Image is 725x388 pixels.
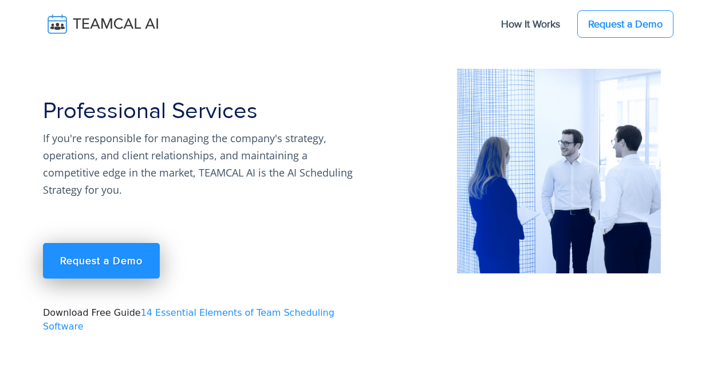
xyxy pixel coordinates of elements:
[43,97,356,125] h1: Professional Services
[457,69,661,273] img: pic
[36,69,362,334] div: Download Free Guide
[490,12,572,36] a: How It Works
[43,243,160,279] a: Request a Demo
[43,307,334,332] a: 14 Essential Elements of Team Scheduling Software
[43,130,356,198] p: If you're responsible for managing the company's strategy, operations, and client relationships, ...
[577,10,673,38] a: Request a Demo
